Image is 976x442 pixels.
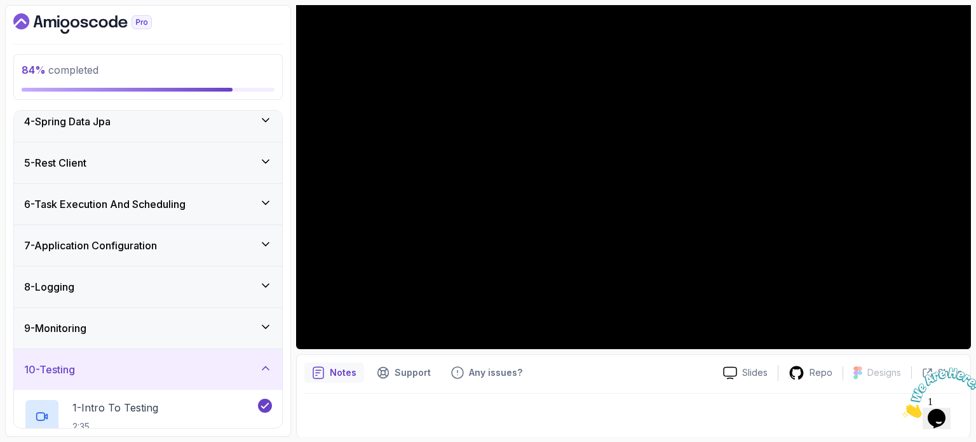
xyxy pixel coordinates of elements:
[22,64,46,76] span: 84 %
[24,155,86,170] h3: 5 - Rest Client
[24,321,86,336] h3: 9 - Monitoring
[444,363,530,383] button: Feedback button
[897,363,976,423] iframe: chat widget
[304,363,364,383] button: notes button
[14,142,282,183] button: 5-Rest Client
[5,5,10,16] span: 1
[13,13,181,34] a: Dashboard
[14,349,282,390] button: 10-Testing
[24,362,75,377] h3: 10 - Testing
[24,399,272,434] button: 1-Intro To Testing2:35
[742,366,768,379] p: Slides
[24,114,111,129] h3: 4 - Spring Data Jpa
[72,420,158,433] p: 2:35
[5,5,84,55] img: Chat attention grabber
[810,366,832,379] p: Repo
[14,101,282,142] button: 4-Spring Data Jpa
[14,266,282,307] button: 8-Logging
[369,363,438,383] button: Support button
[395,366,431,379] p: Support
[778,365,843,381] a: Repo
[22,64,98,76] span: completed
[24,279,74,294] h3: 8 - Logging
[14,184,282,224] button: 6-Task Execution And Scheduling
[330,366,356,379] p: Notes
[72,400,158,415] p: 1 - Intro To Testing
[713,366,778,380] a: Slides
[14,225,282,266] button: 7-Application Configuration
[24,197,186,212] h3: 6 - Task Execution And Scheduling
[14,308,282,349] button: 9-Monitoring
[24,238,157,253] h3: 7 - Application Configuration
[469,366,522,379] p: Any issues?
[867,366,901,379] p: Designs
